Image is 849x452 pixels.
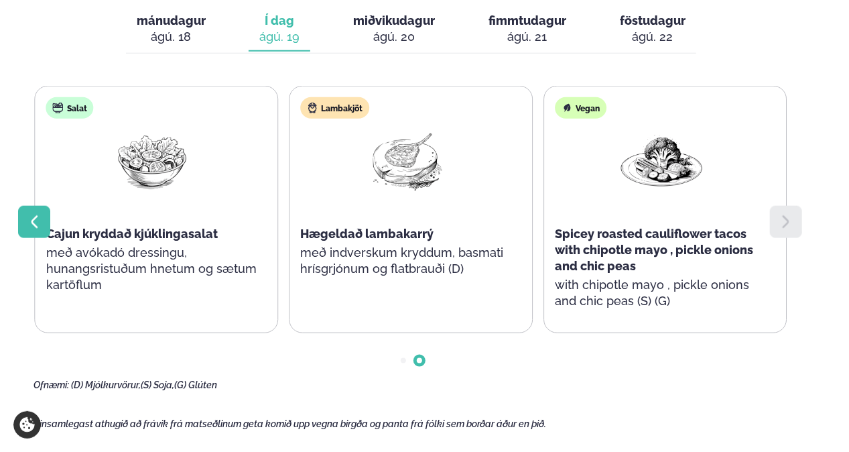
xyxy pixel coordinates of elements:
[620,13,685,27] span: föstudagur
[137,13,206,27] span: mánudagur
[300,245,513,277] p: með indverskum kryddum, basmati hrísgrjónum og flatbrauði (D)
[259,29,300,45] div: ágú. 19
[555,227,753,273] span: Spicey roasted cauliflower tacos with chipotle mayo , pickle onions and chic peas
[53,103,64,113] img: salad.svg
[141,380,174,390] span: (S) Soja,
[46,97,94,119] div: Salat
[618,129,704,192] img: Vegan.png
[353,13,435,27] span: miðvikudagur
[401,358,406,363] span: Go to slide 1
[609,7,696,52] button: föstudagur ágú. 22
[562,103,572,113] img: Vegan.svg
[249,7,310,52] button: Í dag ágú. 19
[137,29,206,45] div: ágú. 18
[488,29,566,45] div: ágú. 21
[364,129,450,192] img: Lamb-Meat.png
[46,227,218,241] span: Cajun kryddað kjúklingasalat
[300,97,369,119] div: Lambakjöt
[300,227,434,241] span: Hægeldað lambakarrý
[555,277,768,309] p: with chipotle mayo , pickle onions and chic peas (S) (G)
[307,103,318,113] img: Lamb.svg
[34,418,547,429] span: Vinsamlegast athugið að frávik frá matseðlinum geta komið upp vegna birgða og panta frá fólki sem...
[174,380,217,390] span: (G) Glúten
[13,411,41,439] a: Cookie settings
[46,245,259,293] p: með avókadó dressingu, hunangsristuðum hnetum og sætum kartöflum
[71,380,141,390] span: (D) Mjólkurvörur,
[353,29,435,45] div: ágú. 20
[488,13,566,27] span: fimmtudagur
[126,7,216,52] button: mánudagur ágú. 18
[620,29,685,45] div: ágú. 22
[342,7,446,52] button: miðvikudagur ágú. 20
[34,380,69,390] span: Ofnæmi:
[259,13,300,29] span: Í dag
[110,129,196,192] img: Salad.png
[555,97,606,119] div: Vegan
[478,7,577,52] button: fimmtudagur ágú. 21
[417,358,422,363] span: Go to slide 2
